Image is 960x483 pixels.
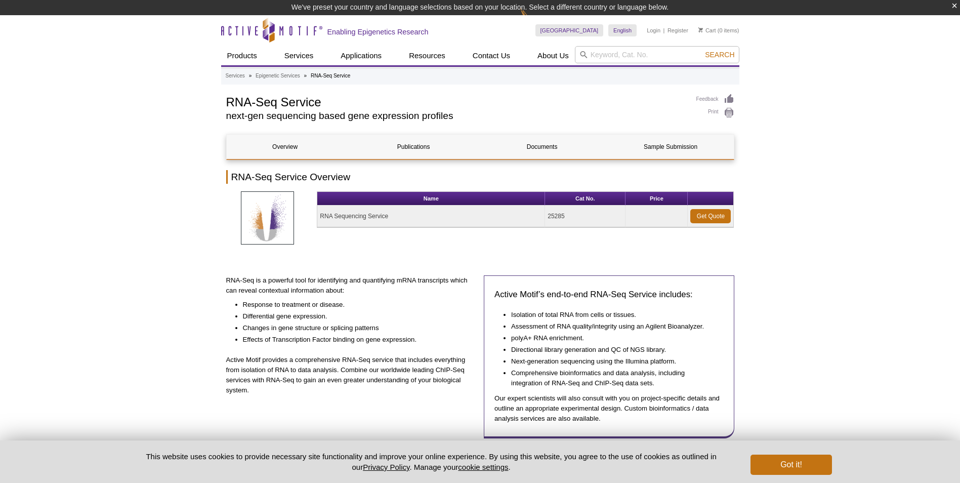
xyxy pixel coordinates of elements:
[256,71,300,80] a: Epigenetic Services
[278,46,320,65] a: Services
[698,27,703,32] img: Your Cart
[511,320,714,332] li: Assessment of RNA quality/integrity using an Agilent Bioanalyzer.
[545,192,625,206] th: Cat No.
[129,451,734,472] p: This website uses cookies to provide necessary site functionality and improve your online experie...
[467,46,516,65] a: Contact Us
[511,367,714,388] li: Comprehensive bioinformatics and data analysis, including integration of RNA-Seq and ChIP-Seq dat...
[335,46,388,65] a: Applications
[535,24,604,36] a: [GEOGRAPHIC_DATA]
[226,275,477,296] p: RNA-Seq is a powerful tool for identifying and quantifying mRNA transcripts which can reveal cont...
[494,393,724,424] p: Our expert scientists will also consult with you on project-specific details and outline an appro...
[304,73,307,78] li: »
[750,455,831,475] button: Got it!
[317,206,545,227] td: RNA Sequencing Service
[484,135,601,159] a: Documents
[696,107,734,118] a: Print
[647,27,660,34] a: Login
[249,73,252,78] li: »
[690,209,731,223] a: Get Quote
[494,289,724,301] h3: Active Motif’s end-to-end RNA-Seq Service includes:
[227,135,344,159] a: Overview
[698,27,716,34] a: Cart
[575,46,739,63] input: Keyword, Cat. No.
[355,135,472,159] a: Publications
[363,463,409,471] a: Privacy Policy
[226,355,477,395] p: Active Motif provides a comprehensive RNA-Seq service that includes everything from isolation of ...
[545,206,625,227] td: 25285
[696,94,734,105] a: Feedback
[226,170,734,184] h2: RNA-Seq Service Overview
[511,355,714,367] li: Next-generation sequencing using the Illumina platform.
[243,321,467,333] li: Changes in gene structure or splicing patterns
[698,24,739,36] li: (0 items)
[226,94,686,109] h1: RNA-Seq Service
[311,73,350,78] li: RNA-Seq Service
[511,308,714,320] li: Isolation of total RNA from cells or tissues.
[663,24,665,36] li: |
[226,111,686,120] h2: next-gen sequencing based gene expression profiles
[241,191,294,245] img: RNA-Seq Services
[327,27,429,36] h2: Enabling Epigenetics Research
[243,333,467,345] li: Effects of Transcription Factor binding on gene expression.
[458,463,508,471] button: cookie settings
[608,24,637,36] a: English
[625,192,688,206] th: Price
[667,27,688,34] a: Register
[226,71,245,80] a: Services
[702,50,737,59] button: Search
[511,343,714,355] li: Directional library generation and QC of NGS library.
[243,298,467,310] li: Response to treatment or disease.
[705,51,734,59] span: Search
[317,192,545,206] th: Name
[531,46,575,65] a: About Us
[520,8,547,31] img: Change Here
[612,135,729,159] a: Sample Submission
[403,46,451,65] a: Resources
[221,46,263,65] a: Products
[243,310,467,321] li: Differential gene expression.
[511,332,714,343] li: polyA+ RNA enrichment.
